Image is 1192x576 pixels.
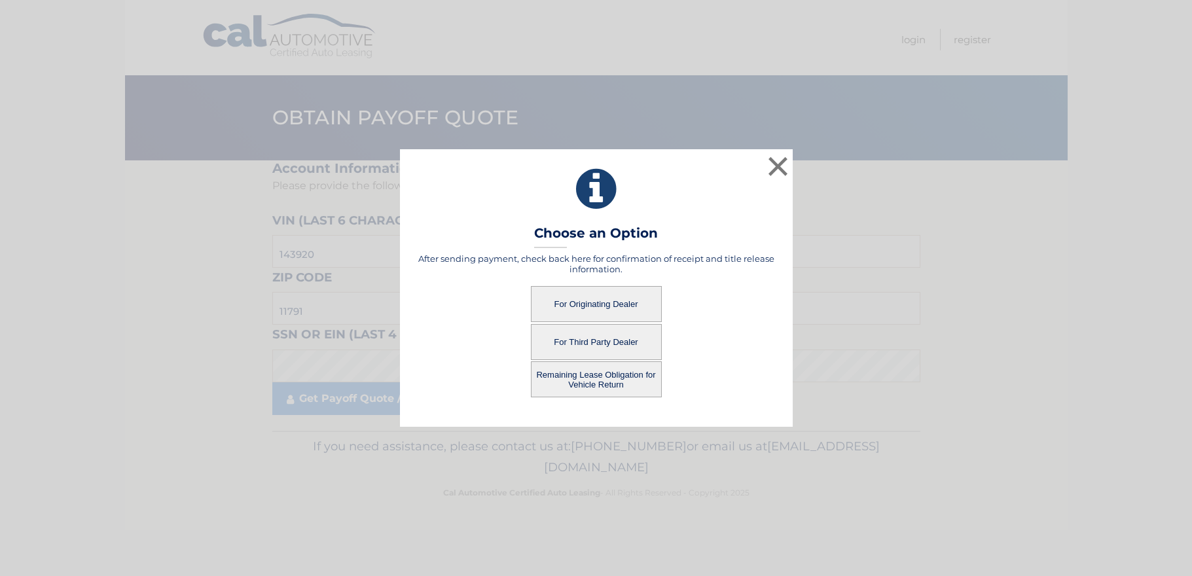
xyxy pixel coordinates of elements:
[531,361,662,397] button: Remaining Lease Obligation for Vehicle Return
[534,225,658,248] h3: Choose an Option
[531,324,662,360] button: For Third Party Dealer
[531,286,662,322] button: For Originating Dealer
[416,253,776,274] h5: After sending payment, check back here for confirmation of receipt and title release information.
[765,153,791,179] button: ×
